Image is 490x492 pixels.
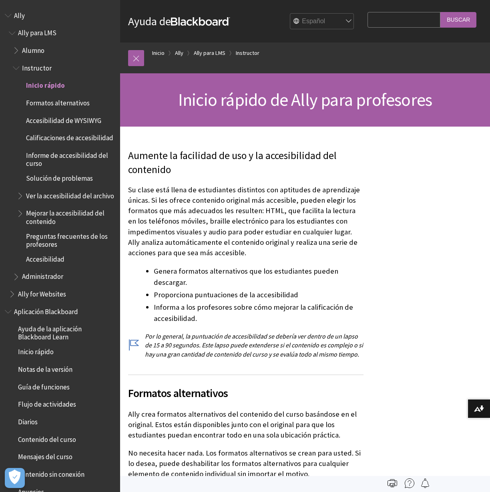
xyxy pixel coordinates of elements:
a: Ally para LMS [194,48,225,58]
nav: Book outline for Anthology Ally Help [5,9,115,301]
button: Abrir preferencias [5,468,25,488]
span: Calificaciones de accesibilidad [26,131,113,142]
span: Accesibilidad de WYSIWYG [26,114,101,125]
span: Instructor [22,61,52,72]
img: Follow this page [420,478,430,488]
span: Guía de funciones [18,380,70,391]
span: Informe de accesibilidad del curso [26,149,114,167]
span: Preguntas frecuentes de los profesores [26,230,114,248]
span: Administrador [22,270,63,281]
h2: Formatos alternativos [128,375,363,401]
strong: Blackboard [171,17,230,26]
span: Inicio rápido [18,345,54,356]
img: Print [388,478,397,488]
a: Ally [175,48,183,58]
li: Proporciona puntuaciones de la accesibilidad [154,289,363,300]
span: Alumno [22,44,44,54]
span: Ally for Websites [18,287,66,298]
p: Por lo general, la puntuación de accesibilidad se debería ver dentro de un lapso de 15 a 90 segun... [128,332,363,359]
span: Flujo de actividades [18,398,76,409]
p: Su clase está llena de estudiantes distintos con aptitudes de aprendizaje únicas. Si les ofrece c... [128,185,363,258]
a: Instructor [236,48,259,58]
span: Aplicación Blackboard [14,305,78,316]
span: Solución de problemas [26,171,93,182]
span: Mensajes del curso [18,450,72,461]
span: Ally para LMS [18,26,56,37]
a: Inicio [152,48,165,58]
input: Buscar [440,12,476,28]
p: Aumente la facilidad de uso y la accesibilidad del contenido [128,149,363,177]
a: Ayuda deBlackboard [128,14,230,28]
select: Site Language Selector [290,14,354,30]
span: Notas de la versión [18,363,72,373]
span: Inicio rápido de Ally para profesores [178,89,432,111]
li: Informa a los profesores sobre cómo mejorar la calificación de accesibilidad. [154,302,363,324]
span: Contenido del curso [18,433,76,444]
p: Ally crea formatos alternativos del contenido del curso basándose en el original. Estos están dis... [128,409,363,441]
span: Contenido sin conexión [18,468,84,478]
span: Ally [14,9,25,20]
li: Genera formatos alternativos que los estudiantes pueden descargar. [154,266,363,288]
img: More help [405,478,414,488]
span: Mejorar la accesibilidad del contenido [26,207,114,226]
p: No necesita hacer nada. Los formatos alternativos se crean para usted. Si lo desea, puede deshabi... [128,448,363,480]
span: Accesibilidad [26,252,64,263]
span: Inicio rápido [26,79,65,90]
span: Ver la accesibilidad del archivo [26,189,114,200]
span: Formatos alternativos [26,96,90,107]
span: Diarios [18,415,38,426]
span: Ayuda de la aplicación Blackboard Learn [18,323,114,341]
